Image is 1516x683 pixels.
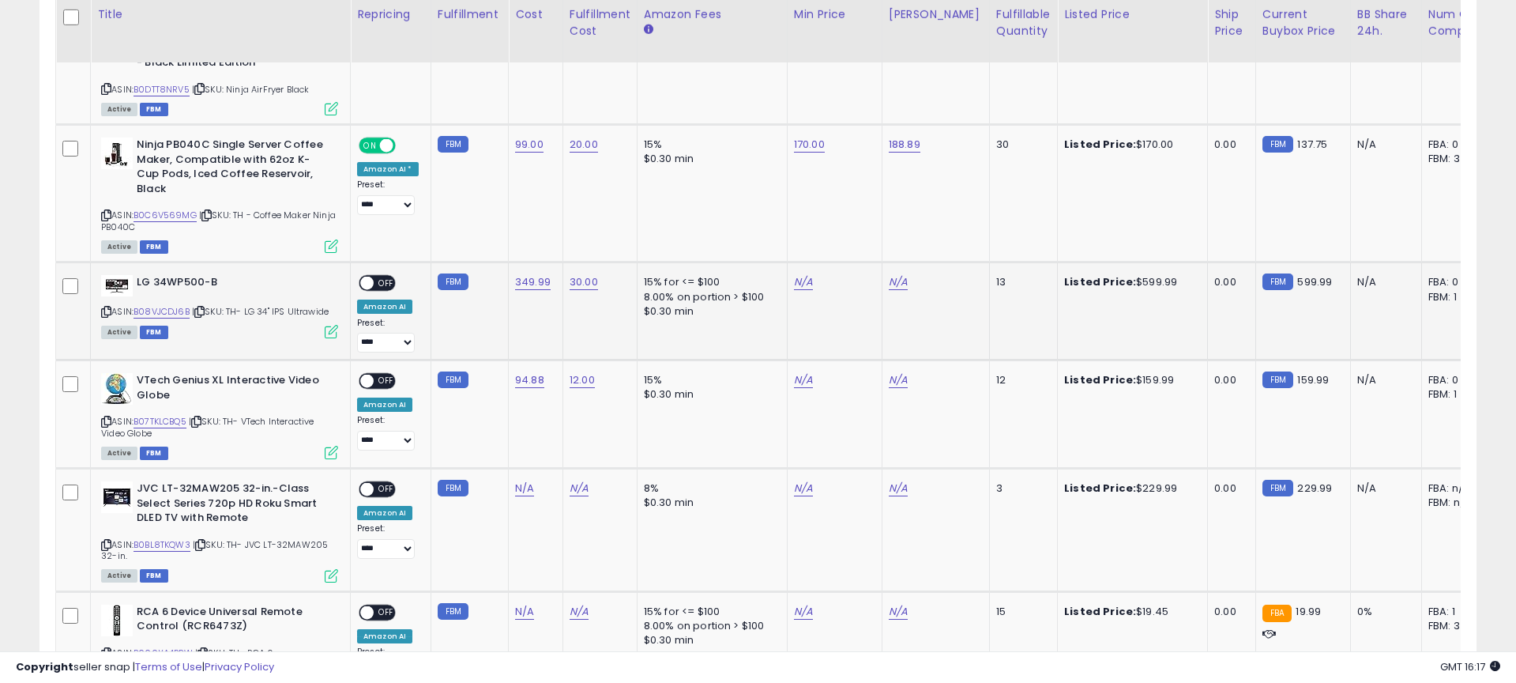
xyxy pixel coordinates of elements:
[357,398,412,412] div: Amazon AI
[140,103,168,116] span: FBM
[996,481,1045,496] div: 3
[644,138,775,152] div: 15%
[1428,275,1480,289] div: FBA: 0
[16,659,73,674] strong: Copyright
[1357,373,1409,387] div: N/A
[357,629,412,643] div: Amazon AI
[644,152,775,166] div: $0.30 min
[1428,605,1480,619] div: FBA: 1
[1262,372,1293,388] small: FBM
[97,6,344,23] div: Title
[889,481,908,496] a: N/A
[996,138,1045,152] div: 30
[140,447,168,460] span: FBM
[570,372,595,388] a: 12.00
[570,137,598,153] a: 20.00
[644,387,775,402] div: $0.30 min
[570,604,589,620] a: N/A
[374,277,399,290] span: OFF
[205,659,274,674] a: Privacy Policy
[1262,136,1293,153] small: FBM
[101,447,137,460] span: All listings currently available for purchase on Amazon
[1357,275,1409,289] div: N/A
[996,6,1051,40] div: Fulfillable Quantity
[357,318,419,353] div: Preset:
[644,605,775,619] div: 15% for <= $100
[794,137,825,153] a: 170.00
[101,103,137,116] span: All listings currently available for purchase on Amazon
[192,305,329,318] span: | SKU: TH- LG 34" IPS Ultrawide
[1214,275,1243,289] div: 0.00
[438,6,502,23] div: Fulfillment
[101,481,338,581] div: ASIN:
[357,6,424,23] div: Repricing
[137,373,329,406] b: VTech Genius XL Interactive Video Globe
[1064,481,1195,496] div: $229.99
[140,569,168,583] span: FBM
[357,506,412,520] div: Amazon AI
[889,372,908,388] a: N/A
[134,209,197,222] a: B0C6V569MG
[438,603,468,620] small: FBM
[644,290,775,304] div: 8.00% on portion > $100
[192,83,310,96] span: | SKU: Ninja AirFryer Black
[996,275,1045,289] div: 13
[1357,6,1415,40] div: BB Share 24h.
[1262,605,1292,622] small: FBA
[794,274,813,290] a: N/A
[1428,481,1480,496] div: FBA: n/a
[1064,481,1136,496] b: Listed Price:
[1214,6,1249,40] div: Ship Price
[137,481,329,530] b: JVC LT-32MAW205 32-in.-Class Select Series 720p HD Roku Smart DLED TV with Remote
[644,373,775,387] div: 15%
[1357,138,1409,152] div: N/A
[1357,481,1409,496] div: N/A
[101,538,328,562] span: | SKU: TH- JVC LT-32MAW205 32-in.
[1428,619,1480,633] div: FBM: 3
[1297,274,1332,289] span: 599.99
[794,372,813,388] a: N/A
[1214,373,1243,387] div: 0.00
[570,481,589,496] a: N/A
[515,604,534,620] a: N/A
[357,415,419,451] div: Preset:
[644,275,775,289] div: 15% for <= $100
[1214,138,1243,152] div: 0.00
[1428,290,1480,304] div: FBM: 1
[101,569,137,583] span: All listings currently available for purchase on Amazon
[1296,604,1321,619] span: 19.99
[644,633,775,647] div: $0.30 min
[1262,480,1293,496] small: FBM
[438,480,468,496] small: FBM
[140,326,168,339] span: FBM
[137,275,329,294] b: LG 34WP500-B
[889,274,908,290] a: N/A
[374,483,399,496] span: OFF
[101,481,133,513] img: 41aUZgBq53L._SL40_.jpg
[374,606,399,619] span: OFF
[1262,274,1293,290] small: FBM
[101,373,133,405] img: 51TIpUdW+dL._SL40_.jpg
[1428,6,1486,40] div: Num of Comp.
[515,6,556,23] div: Cost
[134,538,190,552] a: B0BL8TKQW3
[101,138,133,169] img: 4185lB-LOBL._SL40_.jpg
[101,373,338,458] div: ASIN:
[644,481,775,496] div: 8%
[794,6,875,23] div: Min Price
[101,326,137,339] span: All listings currently available for purchase on Amazon
[644,496,775,510] div: $0.30 min
[644,619,775,633] div: 8.00% on portion > $100
[357,162,419,176] div: Amazon AI *
[438,136,468,153] small: FBM
[570,6,630,40] div: Fulfillment Cost
[1064,137,1136,152] b: Listed Price:
[101,138,338,251] div: ASIN:
[101,605,133,636] img: 31O4YSe7YlL._SL40_.jpg
[1428,152,1480,166] div: FBM: 3
[101,209,336,232] span: | SKU: TH - Coffee Maker Ninja PB040C
[1297,137,1327,152] span: 137.75
[996,605,1045,619] div: 15
[570,274,598,290] a: 30.00
[135,659,202,674] a: Terms of Use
